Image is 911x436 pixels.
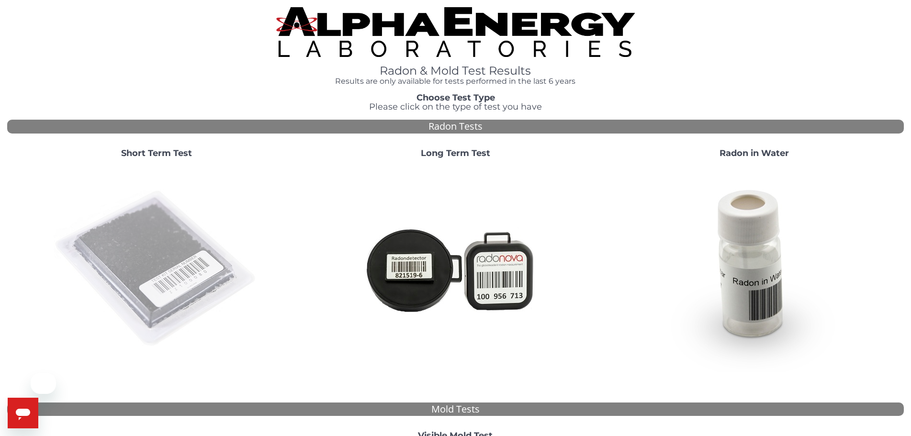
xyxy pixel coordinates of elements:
span: Please click on the type of test you have [369,101,542,112]
img: RadoninWater.jpg [652,166,857,372]
strong: Radon in Water [720,148,789,158]
div: Mold Tests [7,402,904,416]
strong: Long Term Test [421,148,490,158]
div: Radon Tests [7,120,904,134]
iframe: Message from company [31,373,56,394]
strong: Choose Test Type [416,92,495,103]
img: TightCrop.jpg [276,7,635,57]
iframe: Button to launch messaging window [8,398,38,428]
h1: Radon & Mold Test Results [276,65,635,77]
img: ShortTerm.jpg [54,166,259,372]
h4: Results are only available for tests performed in the last 6 years [276,77,635,86]
img: Radtrak2vsRadtrak3.jpg [352,166,558,372]
strong: Short Term Test [121,148,192,158]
